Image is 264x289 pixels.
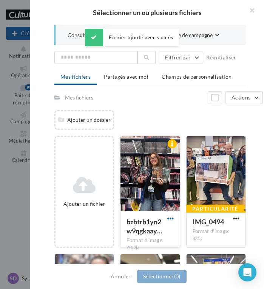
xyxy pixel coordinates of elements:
span: Mes fichiers [60,73,91,80]
div: Particularité [186,205,244,213]
span: Consulter les contraintes attendues pour ce type de campagne [68,31,213,39]
button: Réinitialiser [203,53,239,62]
button: Consulter les contraintes attendues pour ce type de campagne [68,31,219,40]
button: Sélectionner(0) [137,270,187,283]
button: Annuler [108,272,134,281]
span: bzbtrb1yn2w9qgkaayid [127,218,162,235]
button: Filtrer par [159,51,203,64]
button: Actions [225,91,263,104]
span: Champs de personnalisation [162,73,232,80]
div: Mes fichiers [65,94,93,101]
div: Format d'image: jpeg [193,228,239,242]
span: IMG_0494 [193,218,224,226]
h2: Sélectionner un ou plusieurs fichiers [42,9,252,16]
span: (0) [174,273,181,280]
div: Format d'image: webp [127,237,173,251]
div: Open Intercom Messenger [238,263,256,281]
span: Actions [232,94,250,101]
span: Partagés avec moi [104,73,148,80]
div: Ajouter un dossier [56,116,113,124]
div: Fichier ajouté avec succès [85,29,179,46]
div: Ajouter un fichier [59,200,110,208]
